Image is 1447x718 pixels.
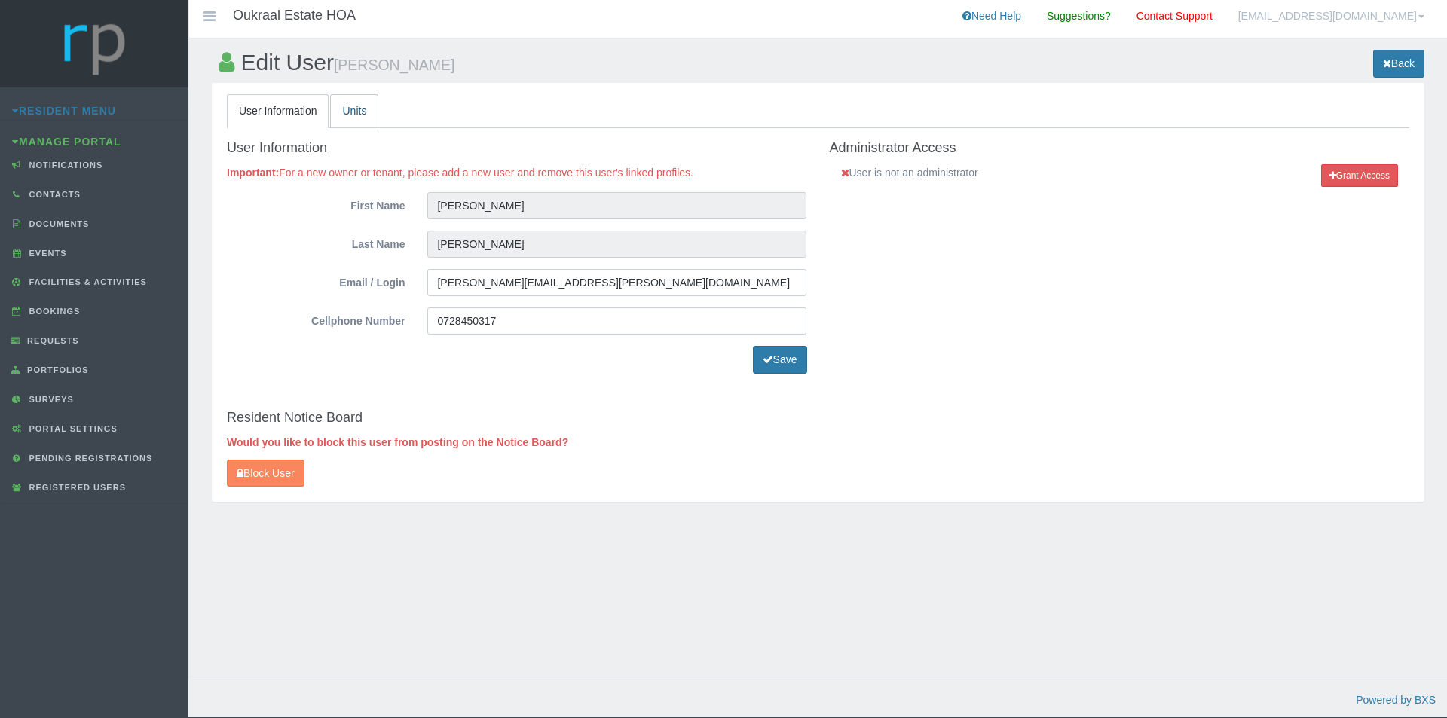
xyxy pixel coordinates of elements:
[26,219,90,228] span: Documents
[1373,50,1424,78] a: Back
[216,192,416,215] label: First Name
[23,336,79,345] span: Requests
[26,454,153,463] span: Pending Registrations
[216,307,416,330] label: Cellphone Number
[26,424,118,433] span: Portal Settings
[216,231,416,253] label: Last Name
[216,269,416,292] label: Email / Login
[427,192,806,219] input: First Name
[212,50,1219,75] h2: Edit User
[830,164,1120,182] div: User is not an administrator
[330,94,378,128] a: Units
[227,460,304,487] button: Block User
[12,136,121,148] a: Manage Portal
[26,190,81,199] span: Contacts
[26,160,103,170] span: Notifications
[227,141,807,156] h4: User Information
[427,269,806,296] input: Email
[12,105,116,117] a: Resident Menu
[1356,694,1436,706] a: Powered by BXS
[427,307,806,335] input: Cellphone Number
[23,365,89,374] span: Portfolios
[753,346,807,374] button: Save
[216,164,818,182] div: For a new owner or tenant, please add a new user and remove this user's linked profiles.
[427,231,806,258] input: Last Name
[334,57,454,73] small: [PERSON_NAME]
[26,249,67,258] span: Events
[1321,164,1398,187] button: Grant Access
[227,94,329,128] a: User Information
[830,141,1410,156] h4: Administrator Access
[26,307,81,316] span: Bookings
[26,277,147,286] span: Facilities & Activities
[227,167,279,179] strong: Important:
[227,411,807,426] h4: Resident Notice Board
[227,436,568,448] strong: Would you like to block this user from posting on the Notice Board?
[26,483,126,492] span: Registered Users
[233,8,356,23] h4: Oukraal Estate HOA
[26,395,74,404] span: Surveys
